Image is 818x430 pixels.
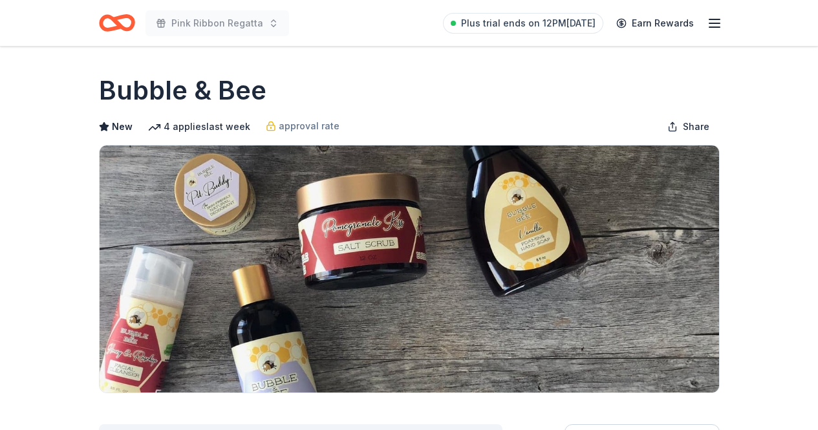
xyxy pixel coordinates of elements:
[266,118,339,134] a: approval rate
[171,16,263,31] span: Pink Ribbon Regatta
[99,72,266,109] h1: Bubble & Bee
[461,16,596,31] span: Plus trial ends on 12PM[DATE]
[443,13,603,34] a: Plus trial ends on 12PM[DATE]
[145,10,289,36] button: Pink Ribbon Regatta
[112,119,133,134] span: New
[100,145,719,392] img: Image for Bubble & Bee
[657,114,720,140] button: Share
[148,119,250,134] div: 4 applies last week
[99,8,135,38] a: Home
[279,118,339,134] span: approval rate
[683,119,709,134] span: Share
[608,12,702,35] a: Earn Rewards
